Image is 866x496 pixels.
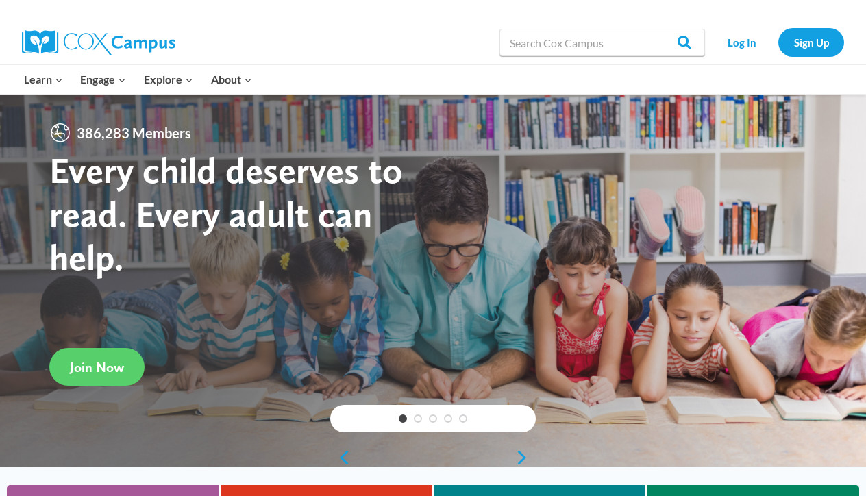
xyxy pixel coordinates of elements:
[429,414,437,423] a: 3
[712,28,771,56] a: Log In
[515,449,536,466] a: next
[499,29,705,56] input: Search Cox Campus
[330,449,351,466] a: previous
[444,414,452,423] a: 4
[712,28,844,56] nav: Secondary Navigation
[144,71,193,88] span: Explore
[459,414,467,423] a: 5
[414,414,422,423] a: 2
[778,28,844,56] a: Sign Up
[15,65,260,94] nav: Primary Navigation
[49,348,145,386] a: Join Now
[399,414,407,423] a: 1
[24,71,63,88] span: Learn
[211,71,252,88] span: About
[70,359,124,375] span: Join Now
[80,71,126,88] span: Engage
[71,122,197,144] span: 386,283 Members
[22,30,175,55] img: Cox Campus
[330,444,536,471] div: content slider buttons
[49,148,403,279] strong: Every child deserves to read. Every adult can help.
